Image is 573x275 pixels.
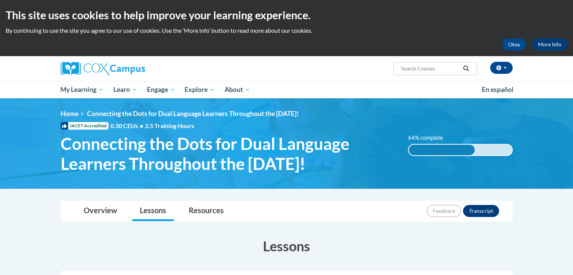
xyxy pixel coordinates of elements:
[409,145,475,155] div: 64% complete
[181,201,231,221] a: Resources
[61,62,145,75] img: Cox Campus
[60,85,104,94] span: My Learning
[61,237,513,255] h3: Lessons
[6,8,567,23] h2: This site uses cookies to help improve your learning experience.
[110,122,145,130] span: 0.30 CEUs
[225,85,250,94] span: About
[400,64,460,73] input: Search Courses
[61,110,78,118] a: Home
[142,81,180,98] a: Engage
[61,62,204,75] a: Cox Campus
[460,64,472,73] button: Search
[180,81,220,98] a: Explore
[482,86,513,93] span: En español
[132,201,174,221] a: Lessons
[56,81,109,98] a: My Learning
[490,62,513,74] button: Account Settings
[147,85,175,94] span: Engage
[427,205,461,217] button: Feedback
[532,38,567,50] a: More Info
[49,81,524,98] div: Main menu
[145,122,194,129] span: 2.5 Training Hours
[6,26,567,35] p: By continuing to use the site you agree to our use of cookies. Use the ‘More info’ button to read...
[477,82,518,98] a: En español
[61,122,108,130] span: IACET Accredited
[408,134,451,142] label: 64% complete
[463,205,499,217] button: Transcript
[185,85,215,94] span: Explore
[113,85,137,94] span: Learn
[76,201,125,221] a: Overview
[502,38,526,50] button: Okay
[61,134,397,174] span: Connecting the Dots for Dual Language Learners Throughout the [DATE]!
[87,110,299,118] span: Connecting the Dots for Dual Language Learners Throughout the [DATE]!
[140,122,143,129] span: •
[220,81,255,98] a: About
[108,81,142,98] a: Learn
